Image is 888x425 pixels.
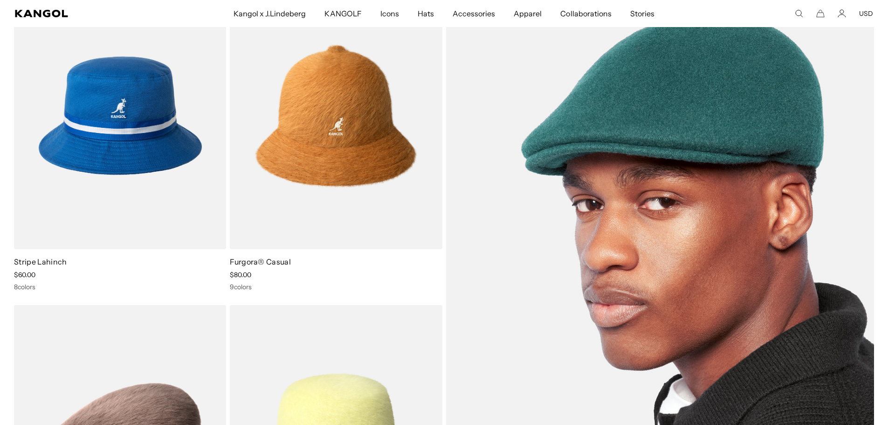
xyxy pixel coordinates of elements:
[14,257,67,266] a: Stripe Lahinch
[795,9,803,18] summary: Search here
[838,9,846,18] a: Account
[14,283,226,291] div: 8 colors
[230,271,251,279] span: $80.00
[230,283,442,291] div: 9 colors
[15,10,154,17] a: Kangol
[859,9,873,18] button: USD
[14,271,35,279] span: $60.00
[816,9,825,18] button: Cart
[230,257,291,266] a: Furgora® Casual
